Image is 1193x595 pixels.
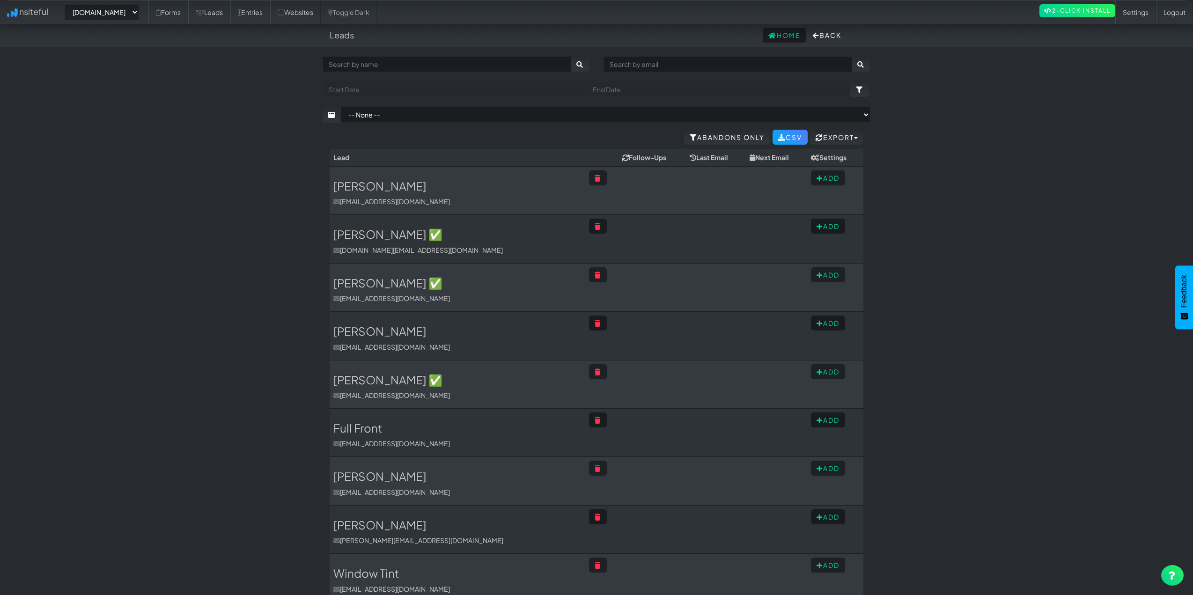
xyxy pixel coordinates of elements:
p: [EMAIL_ADDRESS][DOMAIN_NAME] [333,487,582,497]
p: [EMAIL_ADDRESS][DOMAIN_NAME] [333,584,582,594]
a: CSV [773,130,808,145]
h3: [PERSON_NAME] ✅ [333,277,582,289]
a: [PERSON_NAME] ✅[EMAIL_ADDRESS][DOMAIN_NAME] [333,277,582,303]
th: Follow-Ups [619,149,686,166]
button: Add [811,316,845,331]
input: End Date [587,81,850,97]
button: Back [807,28,847,43]
h3: Full Front [333,422,582,434]
a: Abandons Only [684,130,770,145]
th: Last Email [686,149,746,166]
a: Forms [148,0,188,24]
a: [PERSON_NAME][EMAIL_ADDRESS][DOMAIN_NAME] [333,325,582,351]
p: [EMAIL_ADDRESS][DOMAIN_NAME] [333,342,582,352]
span: Feedback [1180,275,1188,308]
h3: [PERSON_NAME] [333,519,582,531]
a: Toggle Dark [321,0,377,24]
button: Feedback - Show survey [1175,265,1193,329]
a: [PERSON_NAME] ✅[EMAIL_ADDRESS][DOMAIN_NAME] [333,374,582,400]
p: [EMAIL_ADDRESS][DOMAIN_NAME] [333,390,582,400]
a: Full Front[EMAIL_ADDRESS][DOMAIN_NAME] [333,422,582,448]
button: Add [811,509,845,524]
a: [PERSON_NAME][PERSON_NAME][EMAIL_ADDRESS][DOMAIN_NAME] [333,519,582,545]
th: Settings [807,149,863,166]
p: [EMAIL_ADDRESS][DOMAIN_NAME] [333,294,582,303]
button: Add [811,558,845,573]
h3: [PERSON_NAME] ✅ [333,374,582,386]
img: icon.png [7,8,17,17]
a: Window Tint[EMAIL_ADDRESS][DOMAIN_NAME] [333,567,582,593]
h4: Leads [330,30,354,40]
a: Logout [1156,0,1193,24]
h3: Window Tint [333,567,582,579]
button: Add [811,170,845,185]
button: Add [811,267,845,282]
input: Search by email [604,56,852,72]
button: Add [811,412,845,427]
p: [EMAIL_ADDRESS][DOMAIN_NAME] [333,197,582,206]
th: Lead [330,149,585,166]
a: [PERSON_NAME][EMAIL_ADDRESS][DOMAIN_NAME] [333,180,582,206]
p: [PERSON_NAME][EMAIL_ADDRESS][DOMAIN_NAME] [333,536,582,545]
button: Add [811,461,845,476]
input: Search by name [323,56,571,72]
h3: [PERSON_NAME] ✅ [333,228,582,240]
th: Next Email [746,149,807,166]
a: Entries [230,0,270,24]
h3: [PERSON_NAME] [333,470,582,482]
a: Websites [270,0,321,24]
a: Home [763,28,806,43]
a: Leads [188,0,230,24]
button: Add [811,219,845,234]
p: [EMAIL_ADDRESS][DOMAIN_NAME] [333,439,582,448]
a: [PERSON_NAME] ✅[DOMAIN_NAME][EMAIL_ADDRESS][DOMAIN_NAME] [333,228,582,254]
h3: [PERSON_NAME] [333,325,582,337]
p: [DOMAIN_NAME][EMAIL_ADDRESS][DOMAIN_NAME] [333,245,582,255]
h3: [PERSON_NAME] [333,180,582,192]
a: [PERSON_NAME][EMAIL_ADDRESS][DOMAIN_NAME] [333,470,582,496]
a: Settings [1115,0,1156,24]
button: Add [811,364,845,379]
button: Export [810,130,863,145]
a: 2-Click Install [1039,4,1115,17]
input: Start Date [323,81,586,97]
